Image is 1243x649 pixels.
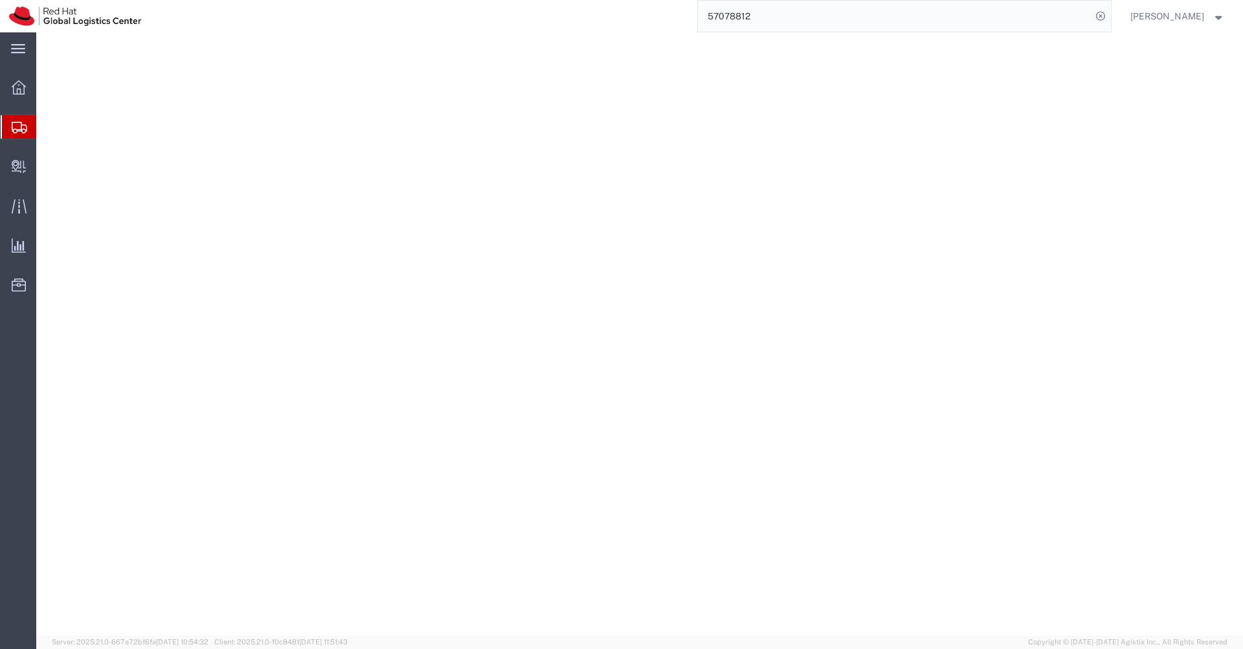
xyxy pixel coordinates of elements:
[36,32,1243,635] iframe: FS Legacy Container
[299,638,348,646] span: [DATE] 11:51:43
[698,1,1092,32] input: Search for shipment number, reference number
[52,638,208,646] span: Server: 2025.21.0-667a72bf6fa
[156,638,208,646] span: [DATE] 10:54:32
[1130,8,1226,24] button: [PERSON_NAME]
[1028,637,1227,648] span: Copyright © [DATE]-[DATE] Agistix Inc., All Rights Reserved
[1130,9,1204,23] span: Nilesh Shinde
[9,6,141,26] img: logo
[214,638,348,646] span: Client: 2025.21.0-f0c8481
